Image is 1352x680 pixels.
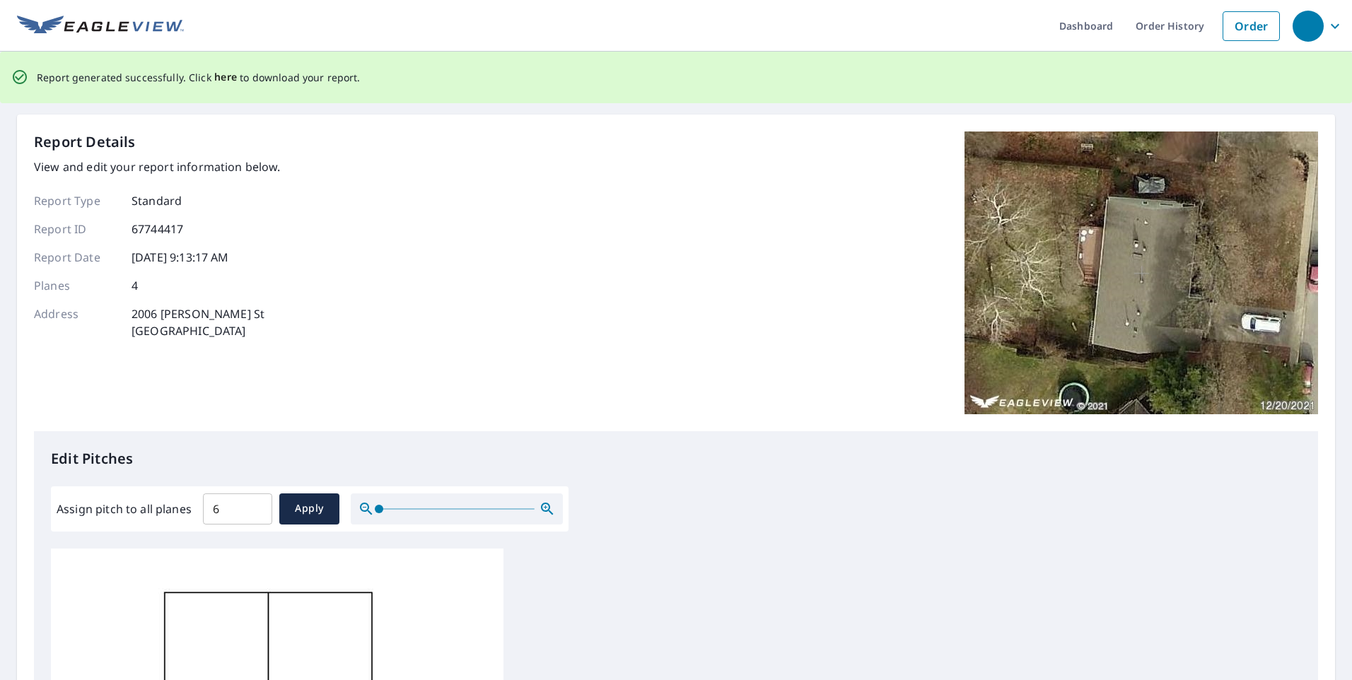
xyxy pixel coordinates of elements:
[34,158,281,175] p: View and edit your report information below.
[132,277,138,294] p: 4
[965,131,1318,414] img: Top image
[57,500,192,517] label: Assign pitch to all planes
[132,221,183,238] p: 67744417
[291,500,328,517] span: Apply
[34,305,119,339] p: Address
[279,493,339,524] button: Apply
[132,249,229,266] p: [DATE] 9:13:17 AM
[34,249,119,266] p: Report Date
[203,489,272,529] input: 00.0
[132,192,182,209] p: Standard
[34,192,119,209] p: Report Type
[51,448,1301,469] p: Edit Pitches
[132,305,264,339] p: 2006 [PERSON_NAME] St [GEOGRAPHIC_DATA]
[34,131,136,153] p: Report Details
[17,16,184,37] img: EV Logo
[34,221,119,238] p: Report ID
[34,277,119,294] p: Planes
[1223,11,1280,41] a: Order
[214,69,238,86] button: here
[37,69,361,86] p: Report generated successfully. Click to download your report.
